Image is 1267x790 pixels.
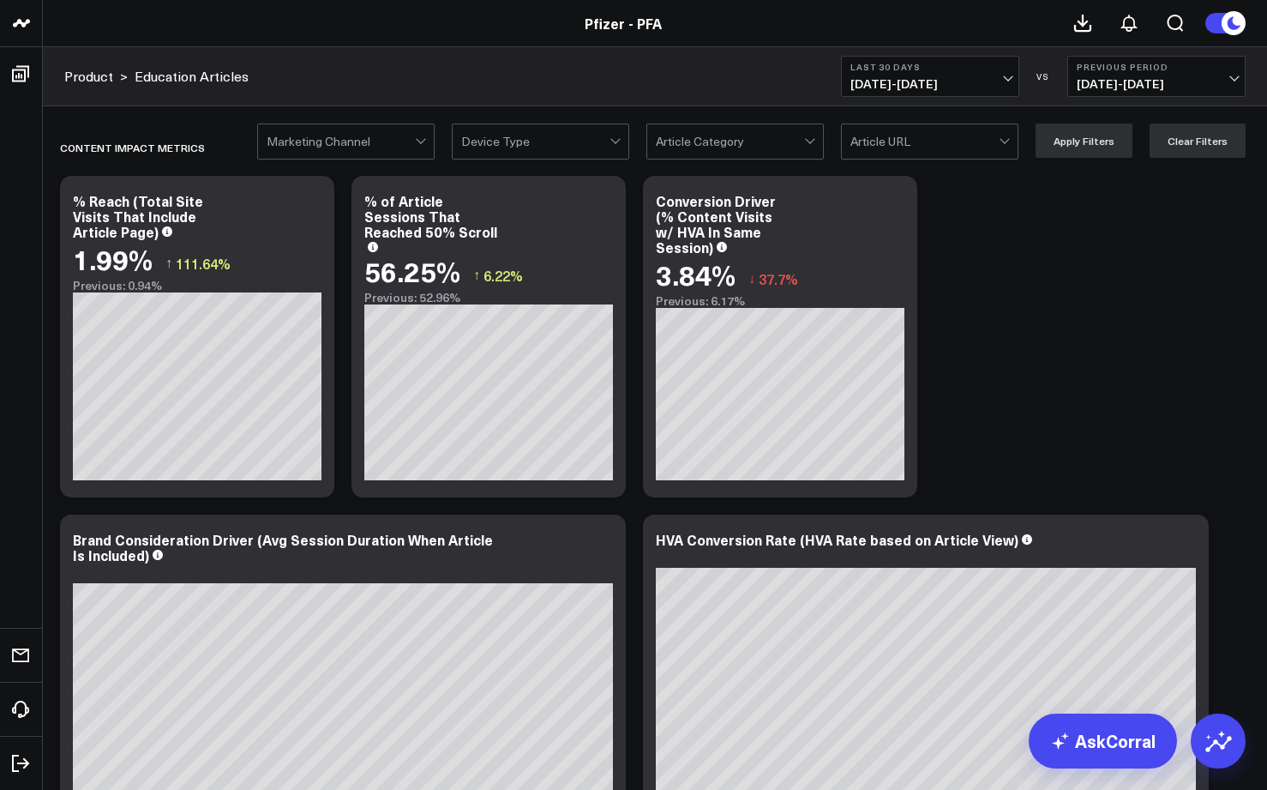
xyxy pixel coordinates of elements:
[585,14,662,33] a: Pfizer - PFA
[656,294,904,308] div: Previous: 6.17%
[656,191,776,256] div: Conversion Driver (% Content Visits w/ HVA In Same Session)
[1150,124,1246,158] button: Clear Filters
[850,77,1010,91] span: [DATE] - [DATE]
[364,191,497,241] div: % of Article Sessions That Reached 50% Scroll
[1036,124,1132,158] button: Apply Filters
[1077,62,1236,72] b: Previous Period
[135,67,249,86] a: Education Articles
[73,244,153,274] div: 1.99%
[483,266,523,285] span: 6.22%
[364,256,460,286] div: 56.25%
[759,269,798,288] span: 37.7%
[64,67,128,86] div: >
[64,67,113,86] a: Product
[1029,714,1177,769] a: AskCorral
[165,252,172,274] span: ↑
[73,191,203,241] div: % Reach (Total Site Visits That Include Article Page)
[176,254,231,273] span: 111.64%
[1028,71,1059,81] div: VS
[473,264,480,286] span: ↑
[60,128,205,167] div: Content Impact Metrics
[850,62,1010,72] b: Last 30 Days
[656,259,736,290] div: 3.84%
[1067,56,1246,97] button: Previous Period[DATE]-[DATE]
[73,530,493,564] div: Brand Consideration Driver (Avg Session Duration When Article Is Included)
[841,56,1019,97] button: Last 30 Days[DATE]-[DATE]
[656,530,1018,549] div: HVA Conversion Rate (HVA Rate based on Article View)
[364,291,613,305] div: Previous: 52.96%
[73,279,321,292] div: Previous: 0.94%
[748,268,755,290] span: ↓
[1077,77,1236,91] span: [DATE] - [DATE]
